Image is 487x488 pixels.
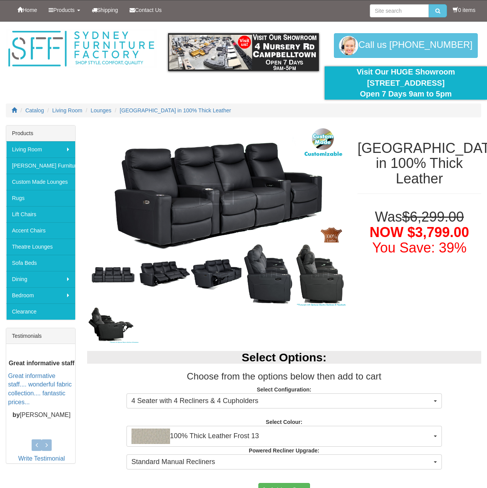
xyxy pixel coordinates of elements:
button: 4 Seater with 4 Recliners & 4 Cupholders [126,393,442,409]
a: Write Testimonial [18,455,65,462]
a: Rugs [6,190,75,206]
h1: Was [357,209,481,255]
a: Dining [6,271,75,287]
font: You Save: 39% [372,240,467,256]
a: Products [43,0,86,20]
a: Shipping [86,0,124,20]
a: Living Room [52,107,83,114]
h3: Choose from the options below then add to cart [87,371,482,381]
strong: Powered Recliner Upgrade: [249,447,319,454]
img: Sydney Furniture Factory [6,29,157,68]
span: 4 Seater with 4 Recliners & 4 Cupholders [131,396,432,406]
a: Custom Made Lounges [6,174,75,190]
a: Home [12,0,43,20]
b: Select Options: [242,351,327,364]
a: Lift Chairs [6,206,75,222]
a: Catalog [25,107,44,114]
b: by [13,412,20,418]
img: showroom.gif [168,33,319,71]
h1: [GEOGRAPHIC_DATA] in 100% Thick Leather [357,141,481,186]
del: $6,299.00 [402,209,464,225]
b: Great informative staff [8,360,74,366]
span: 100% Thick Leather Frost 13 [131,429,432,444]
a: [PERSON_NAME] Furniture [6,158,75,174]
button: 100% Thick Leather Frost 13100% Thick Leather Frost 13 [126,426,442,447]
div: Visit Our HUGE Showroom [STREET_ADDRESS] Open 7 Days 9am to 5pm [330,66,481,100]
input: Site search [370,4,429,17]
img: 100% Thick Leather Frost 13 [131,429,170,444]
a: Theatre Lounges [6,239,75,255]
a: Great informative staff.... wonderful fabric collection.... fantastic prices... [8,373,72,406]
span: Contact Us [135,7,162,13]
span: Shipping [97,7,118,13]
a: Contact Us [124,0,167,20]
button: Standard Manual Recliners [126,454,442,470]
a: Sofa Beds [6,255,75,271]
li: 0 items [453,6,475,14]
span: Products [53,7,74,13]
span: NOW $3,799.00 [370,224,469,240]
a: Lounges [91,107,111,114]
span: Standard Manual Recliners [131,457,432,467]
span: Home [23,7,37,13]
div: Testimonials [6,328,75,344]
a: Accent Chairs [6,222,75,239]
strong: Select Colour: [266,419,302,425]
a: [GEOGRAPHIC_DATA] in 100% Thick Leather [120,107,231,114]
a: Clearance [6,303,75,320]
p: [PERSON_NAME] [8,411,75,420]
a: Bedroom [6,287,75,303]
div: Products [6,125,75,141]
a: Living Room [6,141,75,158]
strong: Select Configuration: [257,386,312,393]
